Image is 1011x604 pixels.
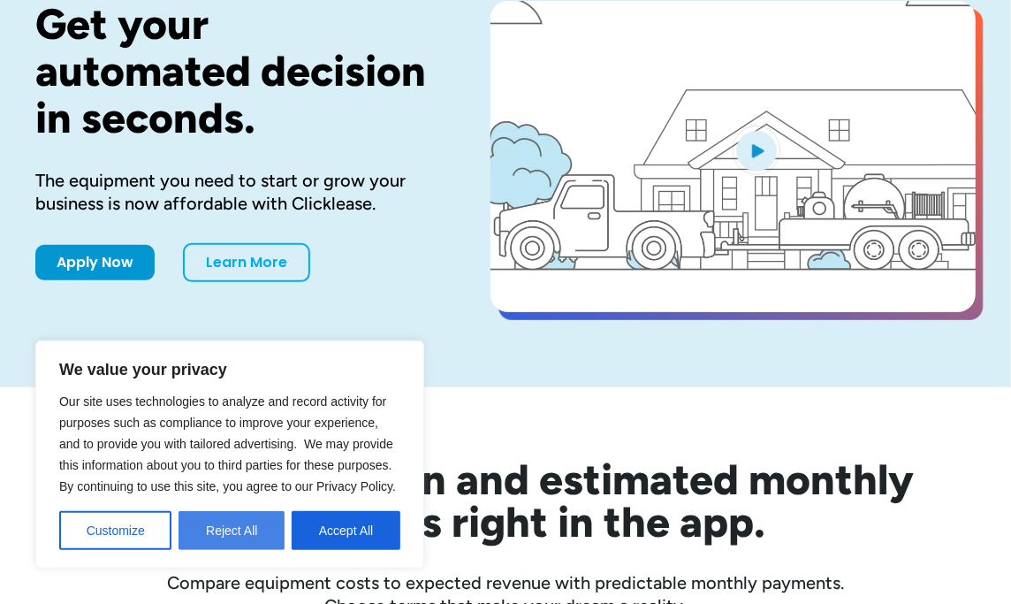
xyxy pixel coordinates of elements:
[35,340,424,569] div: We value your privacy
[35,169,434,215] div: The equipment you need to start or grow your business is now affordable with Clicklease.
[59,394,396,493] span: Our site uses technologies to analyze and record activity for purposes such as compliance to impr...
[733,126,780,175] img: Blue play button logo on a light blue circular background
[179,511,285,550] button: Reject All
[59,359,400,380] p: We value your privacy
[35,458,976,543] h2: See your decision and estimated monthly payments right in the app.
[35,1,434,141] h1: Get your automated decision in seconds.
[183,243,310,282] a: Learn More
[292,511,400,550] button: Accept All
[490,1,976,312] a: open lightbox
[59,511,171,550] button: Customize
[35,245,155,280] a: Apply Now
